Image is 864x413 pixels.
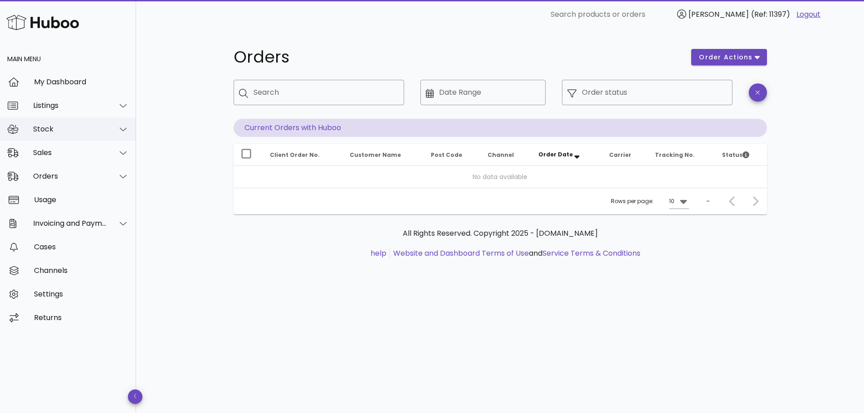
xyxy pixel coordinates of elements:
[424,144,480,166] th: Post Code
[34,195,129,204] div: Usage
[33,148,107,157] div: Sales
[669,194,689,209] div: 10Rows per page:
[669,197,674,205] div: 10
[34,243,129,251] div: Cases
[542,248,640,258] a: Service Terms & Conditions
[602,144,647,166] th: Carrier
[655,151,695,159] span: Tracking No.
[263,144,342,166] th: Client Order No.
[33,219,107,228] div: Invoicing and Payments
[688,9,749,19] span: [PERSON_NAME]
[609,151,631,159] span: Carrier
[538,151,573,158] span: Order Date
[480,144,531,166] th: Channel
[531,144,602,166] th: Order Date: Sorted descending. Activate to remove sorting.
[33,101,107,110] div: Listings
[722,151,749,159] span: Status
[342,144,424,166] th: Customer Name
[751,9,790,19] span: (Ref: 11397)
[371,248,386,258] a: help
[34,313,129,322] div: Returns
[691,49,766,65] button: order actions
[350,151,401,159] span: Customer Name
[33,172,107,180] div: Orders
[234,49,681,65] h1: Orders
[393,248,529,258] a: Website and Dashboard Terms of Use
[234,119,767,137] p: Current Orders with Huboo
[648,144,715,166] th: Tracking No.
[234,166,767,188] td: No data available
[34,266,129,275] div: Channels
[611,188,689,214] div: Rows per page:
[241,228,760,239] p: All Rights Reserved. Copyright 2025 - [DOMAIN_NAME]
[34,78,129,86] div: My Dashboard
[390,248,640,259] li: and
[34,290,129,298] div: Settings
[431,151,462,159] span: Post Code
[796,9,820,20] a: Logout
[6,13,79,32] img: Huboo Logo
[715,144,766,166] th: Status
[706,197,710,205] div: –
[488,151,514,159] span: Channel
[698,53,753,62] span: order actions
[33,125,107,133] div: Stock
[270,151,320,159] span: Client Order No.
